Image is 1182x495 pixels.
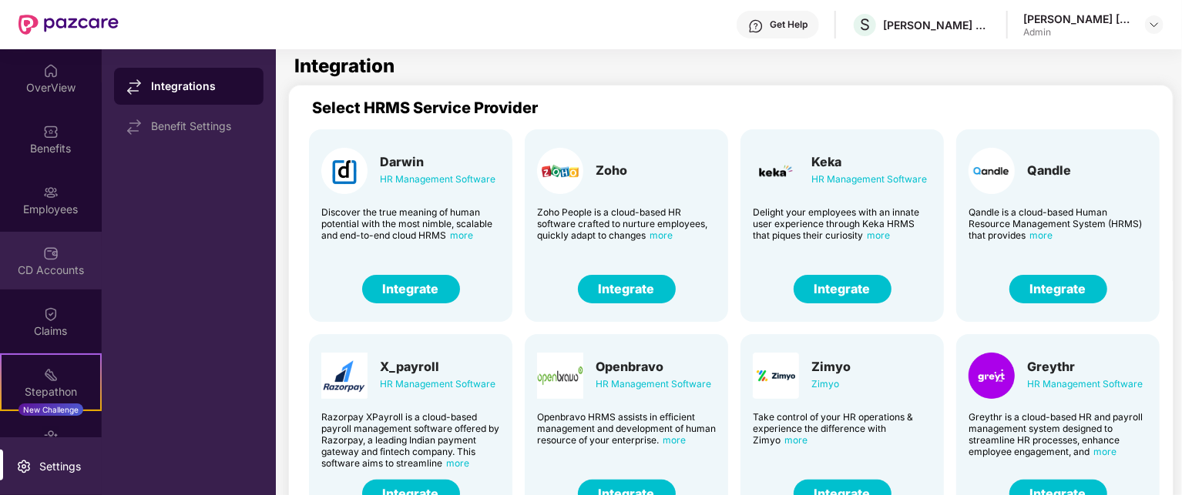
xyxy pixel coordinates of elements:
[1093,446,1117,457] span: more
[151,79,251,94] div: Integrations
[753,148,799,194] img: Card Logo
[860,15,870,34] span: S
[1027,162,1071,178] div: Qandle
[450,229,473,241] span: more
[1023,26,1131,38] div: Admin
[650,229,673,241] span: more
[43,124,59,139] img: svg+xml;base64,PHN2ZyBpZD0iQmVuZWZpdHMiIHhtbG5zPSJodHRwOi8vd3d3LnczLm9yZy8yMDAwL3N2ZyIgd2lkdGg9Ij...
[537,411,716,446] div: Openbravo HRMS assists in efficient management and development of human resource of your enterprise.
[2,384,100,400] div: Stepathon
[748,18,764,34] img: svg+xml;base64,PHN2ZyBpZD0iSGVscC0zMngzMiIgeG1sbnM9Imh0dHA6Ly93d3cudzMub3JnLzIwMDAvc3ZnIiB3aWR0aD...
[663,434,686,446] span: more
[596,376,711,393] div: HR Management Software
[1027,359,1143,374] div: Greythr
[883,18,991,32] div: [PERSON_NAME] CONSULTANTS P LTD
[380,359,495,374] div: X_payroll
[753,411,932,446] div: Take control of your HR operations & experience the difference with Zimyo
[43,306,59,322] img: svg+xml;base64,PHN2ZyBpZD0iQ2xhaW0iIHhtbG5zPSJodHRwOi8vd3d3LnczLm9yZy8yMDAwL3N2ZyIgd2lkdGg9IjIwIi...
[294,57,395,75] h1: Integration
[43,246,59,261] img: svg+xml;base64,PHN2ZyBpZD0iQ0RfQWNjb3VudHMiIGRhdGEtbmFtZT0iQ0QgQWNjb3VudHMiIHhtbG5zPSJodHRwOi8vd3...
[1029,229,1053,241] span: more
[537,148,583,194] img: Card Logo
[1009,275,1107,303] button: Integrate
[321,148,368,194] img: Card Logo
[380,154,495,169] div: Darwin
[321,206,500,241] div: Discover the true meaning of human potential with the most nimble, scalable and end-to-end cloud ...
[16,459,32,474] img: svg+xml;base64,PHN2ZyBpZD0iU2V0dGluZy0yMHgyMCIgeG1sbnM9Imh0dHA6Ly93d3cudzMub3JnLzIwMDAvc3ZnIiB3aW...
[1023,12,1131,26] div: [PERSON_NAME] [PERSON_NAME]
[537,206,716,241] div: Zoho People is a cloud-based HR software crafted to nurture employees, quickly adapt to changes
[770,18,808,31] div: Get Help
[969,206,1147,241] div: Qandle is a cloud-based Human Resource Management System (HRMS) that provides
[596,162,627,178] div: Zoho
[811,359,851,374] div: Zimyo
[969,411,1147,457] div: Greythr is a cloud-based HR and payroll management system designed to streamline HR processes, en...
[811,376,851,393] div: Zimyo
[126,79,142,95] img: svg+xml;base64,PHN2ZyB4bWxucz0iaHR0cDovL3d3dy53My5vcmcvMjAwMC9zdmciIHdpZHRoPSIxNy44MzIiIGhlaWdodD...
[35,459,86,474] div: Settings
[43,428,59,443] img: svg+xml;base64,PHN2ZyBpZD0iRW5kb3JzZW1lbnRzIiB4bWxucz0iaHR0cDovL3d3dy53My5vcmcvMjAwMC9zdmciIHdpZH...
[446,457,469,469] span: more
[321,411,500,469] div: Razorpay XPayroll is a cloud-based payroll management software offered by Razorpay, a leading Ind...
[596,359,711,374] div: Openbravo
[784,434,808,446] span: more
[794,275,892,303] button: Integrate
[43,367,59,383] img: svg+xml;base64,PHN2ZyB4bWxucz0iaHR0cDovL3d3dy53My5vcmcvMjAwMC9zdmciIHdpZHRoPSIyMSIgaGVpZ2h0PSIyMC...
[126,119,142,135] img: svg+xml;base64,PHN2ZyB4bWxucz0iaHR0cDovL3d3dy53My5vcmcvMjAwMC9zdmciIHdpZHRoPSIxNy44MzIiIGhlaWdodD...
[753,206,932,241] div: Delight your employees with an innate user experience through Keka HRMS that piques their curiosity
[811,154,927,169] div: Keka
[18,15,119,35] img: New Pazcare Logo
[811,171,927,188] div: HR Management Software
[321,353,368,399] img: Card Logo
[18,403,83,416] div: New Challenge
[151,120,251,132] div: Benefit Settings
[362,275,460,303] button: Integrate
[380,376,495,393] div: HR Management Software
[867,229,890,241] span: more
[43,185,59,200] img: svg+xml;base64,PHN2ZyBpZD0iRW1wbG95ZWVzIiB4bWxucz0iaHR0cDovL3d3dy53My5vcmcvMjAwMC9zdmciIHdpZHRoPS...
[969,353,1015,399] img: Card Logo
[578,275,676,303] button: Integrate
[753,353,799,399] img: Card Logo
[969,148,1015,194] img: Card Logo
[1027,376,1143,393] div: HR Management Software
[43,63,59,79] img: svg+xml;base64,PHN2ZyBpZD0iSG9tZSIgeG1sbnM9Imh0dHA6Ly93d3cudzMub3JnLzIwMDAvc3ZnIiB3aWR0aD0iMjAiIG...
[380,171,495,188] div: HR Management Software
[537,353,583,399] img: Card Logo
[1148,18,1160,31] img: svg+xml;base64,PHN2ZyBpZD0iRHJvcGRvd24tMzJ4MzIiIHhtbG5zPSJodHRwOi8vd3d3LnczLm9yZy8yMDAwL3N2ZyIgd2...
